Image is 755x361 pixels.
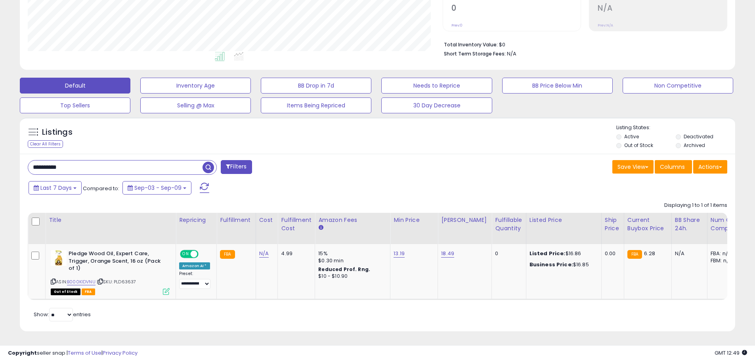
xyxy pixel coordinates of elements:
img: 41+SlFitrQL._SL40_.jpg [51,250,67,266]
div: Fulfillment Cost [281,216,312,233]
b: Short Term Storage Fees: [444,50,506,57]
div: $16.86 [529,250,595,257]
div: Ship Price [605,216,621,233]
small: Prev: N/A [598,23,613,28]
h2: N/A [598,4,727,14]
b: Listed Price: [529,250,566,257]
p: Listing States: [616,124,735,132]
div: Amazon Fees [318,216,387,224]
small: FBA [220,250,235,259]
a: Terms of Use [68,349,101,357]
strong: Copyright [8,349,37,357]
a: 18.49 [441,250,454,258]
b: Total Inventory Value: [444,41,498,48]
div: Displaying 1 to 1 of 1 items [664,202,727,209]
button: Inventory Age [140,78,251,94]
button: Needs to Reprice [381,78,492,94]
button: Last 7 Days [29,181,82,195]
li: $0 [444,39,721,49]
a: 13.19 [394,250,405,258]
span: 2025-09-17 12:49 GMT [715,349,747,357]
button: Save View [612,160,654,174]
a: B000KIDVNU [67,279,96,285]
div: Repricing [179,216,213,224]
span: Compared to: [83,185,119,192]
span: Last 7 Days [40,184,72,192]
button: Non Competitive [623,78,733,94]
b: Business Price: [529,261,573,268]
label: Active [624,133,639,140]
small: Amazon Fees. [318,224,323,231]
button: Sep-03 - Sep-09 [122,181,191,195]
span: All listings that are currently out of stock and unavailable for purchase on Amazon [51,288,80,295]
span: FBA [82,288,95,295]
h5: Listings [42,127,73,138]
button: Selling @ Max [140,97,251,113]
span: N/A [507,50,516,57]
small: Prev: 0 [451,23,463,28]
a: Privacy Policy [103,349,138,357]
button: Top Sellers [20,97,130,113]
div: Listed Price [529,216,598,224]
button: BB Drop in 7d [261,78,371,94]
b: Pledge Wood Oil, Expert Care, Trigger, Orange Scent, 16 oz (Pack of 1) [69,250,165,274]
div: FBM: n/a [711,257,737,264]
div: $0.30 min [318,257,384,264]
span: Show: entries [34,311,91,318]
div: Title [49,216,172,224]
div: BB Share 24h. [675,216,704,233]
span: Columns [660,163,685,171]
div: Current Buybox Price [627,216,668,233]
label: Deactivated [684,133,713,140]
button: 30 Day Decrease [381,97,492,113]
div: 0.00 [605,250,618,257]
div: seller snap | | [8,350,138,357]
label: Archived [684,142,705,149]
button: Filters [221,160,252,174]
h2: 0 [451,4,581,14]
a: N/A [259,250,269,258]
label: Out of Stock [624,142,653,149]
button: Default [20,78,130,94]
div: Fulfillable Quantity [495,216,522,233]
div: N/A [675,250,701,257]
span: OFF [197,251,210,258]
div: Num of Comp. [711,216,740,233]
div: 0 [495,250,520,257]
div: Cost [259,216,275,224]
div: $16.85 [529,261,595,268]
button: Columns [655,160,692,174]
div: 15% [318,250,384,257]
div: FBA: n/a [711,250,737,257]
div: Preset: [179,271,210,289]
div: $10 - $10.90 [318,273,384,280]
button: Actions [693,160,727,174]
button: BB Price Below Min [502,78,613,94]
span: Sep-03 - Sep-09 [134,184,182,192]
div: 4.99 [281,250,309,257]
small: FBA [627,250,642,259]
div: [PERSON_NAME] [441,216,488,224]
span: | SKU: PLD63637 [97,279,136,285]
div: ASIN: [51,250,170,294]
div: Amazon AI * [179,262,210,269]
span: 6.28 [644,250,655,257]
button: Items Being Repriced [261,97,371,113]
div: Fulfillment [220,216,252,224]
span: ON [181,251,191,258]
b: Reduced Prof. Rng. [318,266,370,273]
div: Clear All Filters [28,140,63,148]
div: Min Price [394,216,434,224]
